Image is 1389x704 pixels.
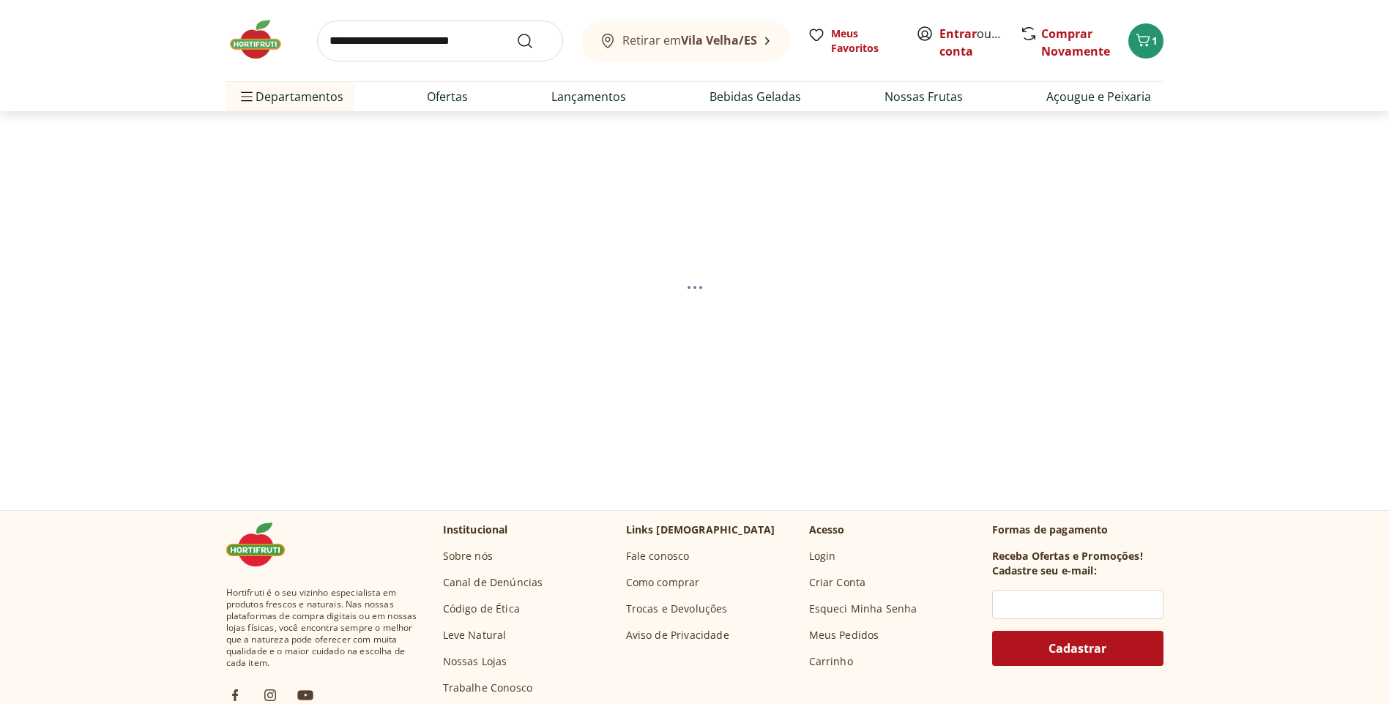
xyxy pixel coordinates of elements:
[939,26,1020,59] a: Criar conta
[226,587,420,669] span: Hortifruti é o seu vizinho especialista em produtos frescos e naturais. Nas nossas plataformas de...
[443,575,543,590] a: Canal de Denúncias
[297,686,314,704] img: ytb
[626,549,690,563] a: Fale conosco
[710,88,801,105] a: Bebidas Geladas
[1128,23,1163,59] button: Carrinho
[808,26,898,56] a: Meus Favoritos
[992,563,1097,578] h3: Cadastre seu e-mail:
[238,79,343,114] span: Departamentos
[1046,88,1151,105] a: Açougue e Peixaria
[626,523,775,537] p: Links [DEMOGRAPHIC_DATA]
[317,20,563,61] input: search
[238,79,256,114] button: Menu
[443,628,507,643] a: Leve Natural
[809,602,917,616] a: Esqueci Minha Senha
[226,523,299,566] img: Hortifruti
[831,26,898,56] span: Meus Favoritos
[809,628,879,643] a: Meus Pedidos
[443,681,533,695] a: Trabalhe Conosco
[885,88,963,105] a: Nossas Frutas
[443,549,493,563] a: Sobre nós
[427,88,468,105] a: Ofertas
[516,32,551,50] button: Submit Search
[626,575,700,590] a: Como comprar
[261,686,279,704] img: ig
[1152,34,1158,48] span: 1
[992,631,1163,666] button: Cadastrar
[626,628,729,643] a: Aviso de Privacidade
[443,654,507,669] a: Nossas Lojas
[551,88,626,105] a: Lançamentos
[939,25,1005,60] span: ou
[626,602,728,616] a: Trocas e Devoluções
[581,20,790,61] button: Retirar emVila Velha/ES
[992,549,1143,563] h3: Receba Ofertas e Promoções!
[809,654,853,669] a: Carrinho
[226,18,299,61] img: Hortifruti
[992,523,1163,537] p: Formas de pagamento
[809,575,866,590] a: Criar Conta
[226,686,244,704] img: fb
[809,549,836,563] a: Login
[622,34,757,47] span: Retirar em
[1041,26,1110,59] a: Comprar Novamente
[443,602,520,616] a: Código de Ética
[809,523,845,537] p: Acesso
[939,26,977,42] a: Entrar
[443,523,508,537] p: Institucional
[1049,643,1106,654] span: Cadastrar
[681,32,757,48] b: Vila Velha/ES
